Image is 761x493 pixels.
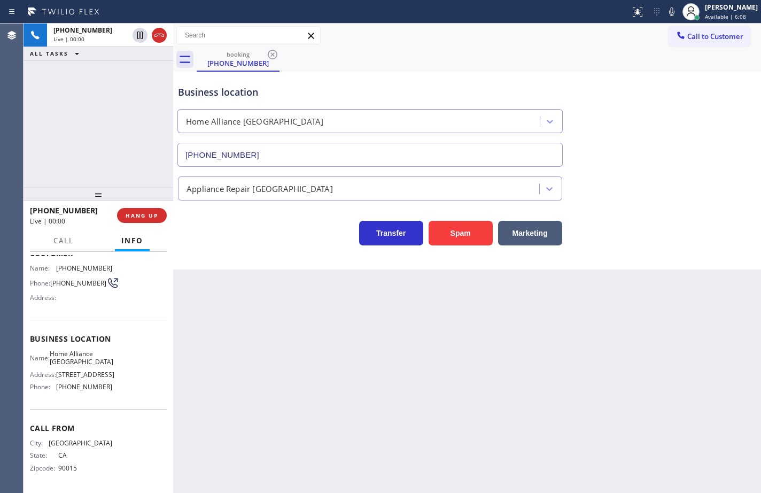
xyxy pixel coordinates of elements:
span: Address: [30,294,58,302]
button: Call [47,230,80,251]
span: Home Alliance [GEOGRAPHIC_DATA] [50,350,113,366]
div: (323) 503-3920 [198,48,278,71]
span: Call to Customer [687,32,743,41]
button: Marketing [498,221,562,245]
button: Hold Customer [133,28,147,43]
button: Call to Customer [669,26,750,47]
input: Search [177,27,320,44]
span: Name: [30,354,50,362]
div: Home Alliance [GEOGRAPHIC_DATA] [186,115,323,128]
span: Info [121,236,143,245]
span: HANG UP [126,212,158,219]
span: Live | 00:00 [53,35,84,43]
span: City: [30,439,49,447]
button: HANG UP [117,208,167,223]
span: 90015 [58,464,112,472]
span: Phone: [30,279,50,287]
span: Zipcode: [30,464,58,472]
button: Transfer [359,221,423,245]
span: [PHONE_NUMBER] [56,383,112,391]
button: Info [115,230,150,251]
span: [PHONE_NUMBER] [30,205,98,215]
button: Mute [664,4,679,19]
span: [PHONE_NUMBER] [50,279,106,287]
span: Call From [30,423,167,433]
span: Name: [30,264,56,272]
span: [PHONE_NUMBER] [56,264,112,272]
span: Business location [30,334,167,344]
span: [STREET_ADDRESS] [56,371,114,379]
span: ALL TASKS [30,50,68,57]
div: [PHONE_NUMBER] [198,58,278,68]
span: [PHONE_NUMBER] [53,26,112,35]
div: Business location [178,85,562,99]
div: Appliance Repair [GEOGRAPHIC_DATA] [187,182,333,195]
span: CA [58,451,112,459]
span: [GEOGRAPHIC_DATA] [49,439,112,447]
button: Hang up [152,28,167,43]
input: Phone Number [177,143,563,167]
div: booking [198,50,278,58]
span: Live | 00:00 [30,217,65,226]
span: Call [53,236,74,245]
span: Address: [30,371,56,379]
span: State: [30,451,58,459]
button: ALL TASKS [24,47,90,60]
button: Spam [429,221,493,245]
div: [PERSON_NAME] [705,3,758,12]
span: Phone: [30,383,56,391]
span: Available | 6:08 [705,13,746,20]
